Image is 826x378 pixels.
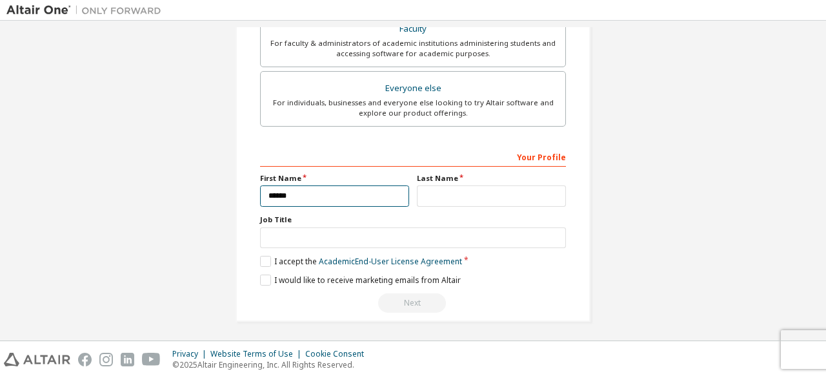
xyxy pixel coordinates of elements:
[260,275,461,286] label: I would like to receive marketing emails from Altair
[210,349,305,359] div: Website Terms of Use
[260,146,566,167] div: Your Profile
[260,256,462,267] label: I accept the
[268,20,558,38] div: Faculty
[260,173,409,184] label: First Name
[268,38,558,59] div: For faculty & administrators of academic institutions administering students and accessing softwa...
[172,359,372,370] p: © 2025 Altair Engineering, Inc. All Rights Reserved.
[260,293,566,313] div: You need to provide your academic email
[319,256,462,267] a: Academic End-User License Agreement
[417,173,566,184] label: Last Name
[6,4,168,17] img: Altair One
[142,353,161,366] img: youtube.svg
[4,353,70,366] img: altair_logo.svg
[305,349,372,359] div: Cookie Consent
[268,79,558,98] div: Everyone else
[268,98,558,118] div: For individuals, businesses and everyone else looking to try Altair software and explore our prod...
[172,349,210,359] div: Privacy
[78,353,92,366] img: facebook.svg
[260,215,566,225] label: Job Title
[121,353,134,366] img: linkedin.svg
[99,353,113,366] img: instagram.svg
